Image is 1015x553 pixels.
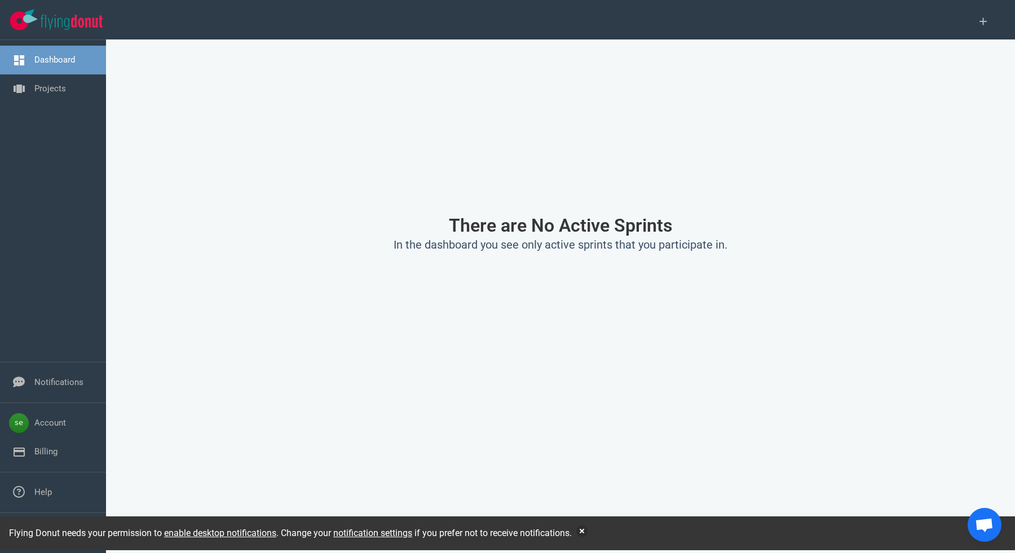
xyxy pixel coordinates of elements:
a: Notifications [34,377,83,387]
a: Help [34,487,52,497]
a: Projects [34,83,66,94]
h2: In the dashboard you see only active sprints that you participate in. [182,238,939,252]
h1: There are No Active Sprints [182,215,939,236]
a: Dashboard [34,55,75,65]
a: notification settings [333,530,412,541]
img: Flying Donut text logo [41,15,103,30]
a: Chat öffnen [968,508,1001,542]
span: . Change your if you prefer not to receive notifications. [276,530,572,541]
a: Billing [34,446,58,457]
a: enable desktop notifications [164,530,276,541]
a: Account [34,418,66,428]
span: Flying Donut needs your permission to [9,530,276,541]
